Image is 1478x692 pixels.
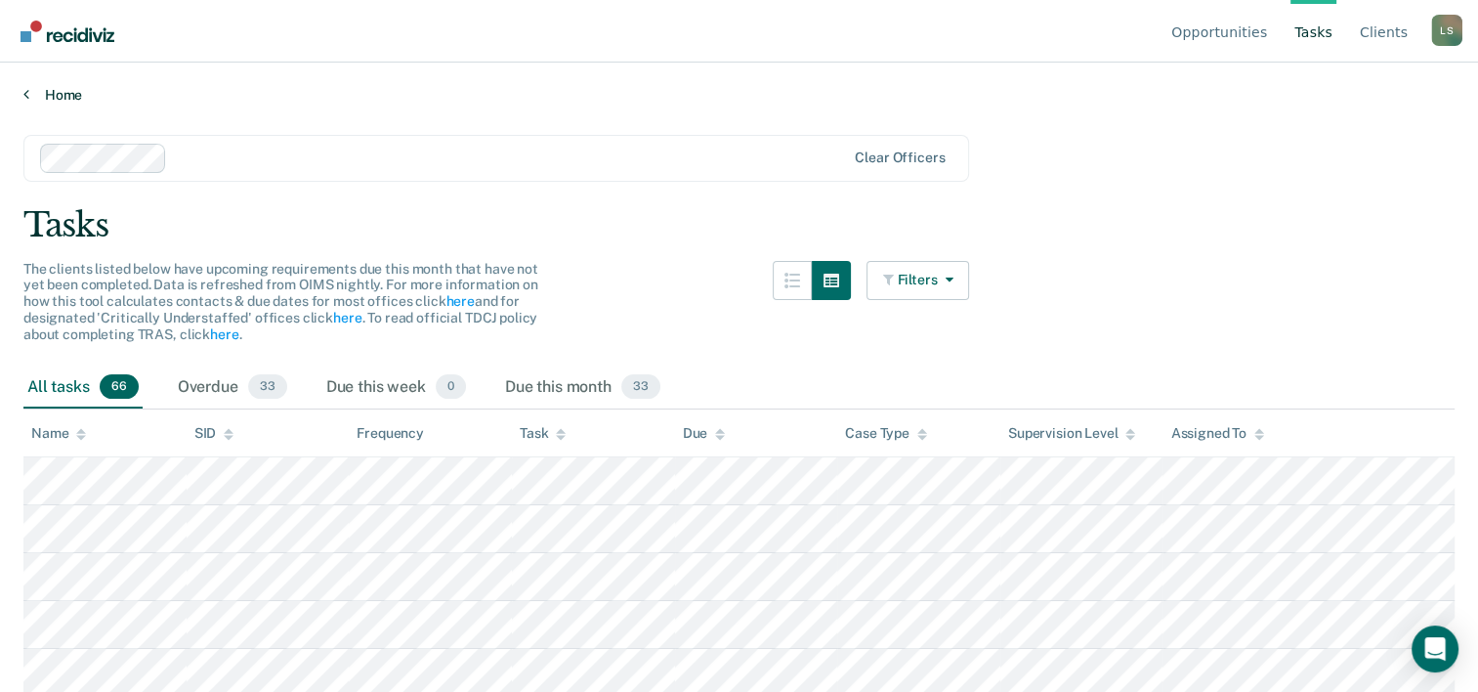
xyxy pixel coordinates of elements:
[194,425,234,442] div: SID
[855,150,945,166] div: Clear officers
[322,367,470,410] div: Due this week0
[21,21,114,42] img: Recidiviz
[357,425,424,442] div: Frequency
[621,374,660,400] span: 33
[1431,15,1462,46] button: Profile dropdown button
[23,367,143,410] div: All tasks66
[23,86,1455,104] a: Home
[683,425,726,442] div: Due
[174,367,291,410] div: Overdue33
[436,374,466,400] span: 0
[845,425,927,442] div: Case Type
[23,205,1455,245] div: Tasks
[1431,15,1462,46] div: L S
[333,310,361,325] a: here
[100,374,139,400] span: 66
[445,293,474,309] a: here
[31,425,86,442] div: Name
[520,425,566,442] div: Task
[1412,626,1458,672] div: Open Intercom Messenger
[248,374,287,400] span: 33
[210,326,238,342] a: here
[23,261,538,342] span: The clients listed below have upcoming requirements due this month that have not yet been complet...
[866,261,970,300] button: Filters
[1008,425,1136,442] div: Supervision Level
[1170,425,1263,442] div: Assigned To
[501,367,664,410] div: Due this month33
